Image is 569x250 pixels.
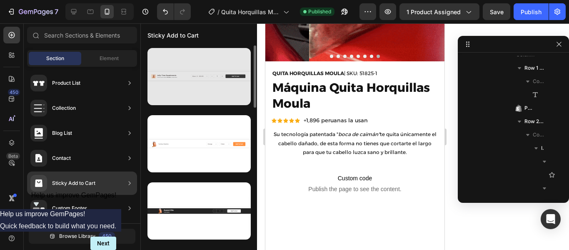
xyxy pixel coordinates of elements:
span: Element [100,55,119,62]
span: / [217,8,220,16]
div: Open Intercom Messenger [541,209,561,229]
div: Product List [52,79,80,87]
p: 7 [55,7,58,17]
span: Save [490,8,504,15]
div: Sticky Add to Cart [52,179,95,187]
span: Icon List [541,144,544,152]
div: Beta [6,153,20,159]
span: Product Title [524,104,534,112]
div: Blog List [52,129,72,137]
div: Collection [52,104,76,112]
span: Row 1 col [524,64,544,72]
button: Show survey - Help us improve GemPages! [31,192,117,209]
div: Undo/Redo [157,3,191,20]
button: Save [483,3,510,20]
span: Column 1 [533,131,544,139]
span: Column [533,77,544,86]
span: Section [46,55,64,62]
button: 1 product assigned [399,3,479,20]
div: Publish [521,8,542,16]
span: Quita Horquillas Moula [221,8,280,16]
span: Published [308,8,331,15]
button: 7 [3,3,62,20]
div: Contact [52,154,71,162]
iframe: Design area [265,23,444,250]
span: 1 product assigned [407,8,461,16]
div: 450 [8,89,20,96]
button: Publish [514,3,549,20]
span: Help us improve GemPages! [31,192,117,199]
input: Search Sections & Elements [27,27,137,43]
span: Row 2 cols [524,117,544,126]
